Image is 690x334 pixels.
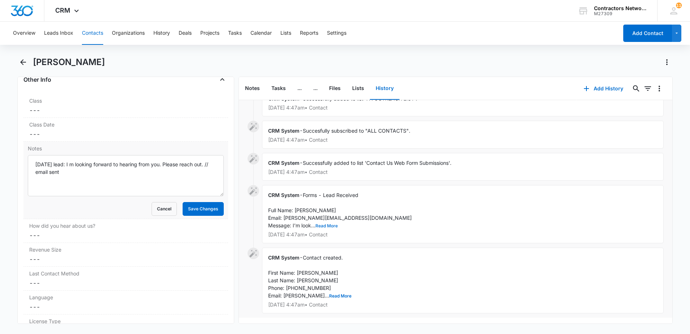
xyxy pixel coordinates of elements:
[303,160,451,166] span: Successfully added to list 'Contact Us Web Form Submissions'.
[327,22,346,45] button: Settings
[676,3,682,8] div: notifications count
[29,270,222,277] label: Last Contact Method
[262,185,664,243] div: -
[17,56,29,68] button: Back
[152,202,177,216] button: Cancel
[315,224,338,228] button: Read More
[292,77,307,100] button: ...
[29,294,222,301] label: Language
[268,192,300,198] span: CRM System
[329,294,351,298] button: Read More
[307,77,323,100] button: ...
[594,5,647,11] div: account name
[23,243,228,267] div: Revenue Size---
[33,57,105,68] h1: [PERSON_NAME]
[262,248,664,313] div: -
[654,83,665,94] button: Overflow Menu
[268,160,300,166] span: CRM System
[262,89,664,116] div: -
[268,254,351,299] span: Contact created. First Name: [PERSON_NAME] Last Name: [PERSON_NAME] Phone: [PHONE_NUMBER] Email: ...
[250,22,272,45] button: Calendar
[642,83,654,94] button: Filters
[280,22,291,45] button: Lists
[268,128,300,134] span: CRM System
[576,80,630,97] button: Add History
[29,231,222,240] dd: ---
[268,302,658,307] p: [DATE] 4:47am • Contact
[55,7,70,14] span: CRM
[29,317,222,325] label: License Type
[23,291,228,314] div: Language---
[23,267,228,291] div: Last Contact Method---
[29,97,222,104] label: Class
[268,232,658,237] p: [DATE] 4:47am • Contact
[200,22,219,45] button: Projects
[29,130,222,138] dd: ---
[676,3,682,8] span: 11
[266,77,292,100] button: Tasks
[13,22,35,45] button: Overview
[179,22,192,45] button: Deals
[23,75,51,84] h4: Other Info
[661,56,673,68] button: Actions
[303,128,410,134] span: Succesfully subscribed to "ALL CONTACTS".
[29,121,222,128] label: Class Date
[268,105,658,110] p: [DATE] 4:47am • Contact
[346,77,370,100] button: Lists
[23,118,228,142] div: Class Date---
[262,121,664,149] div: -
[82,22,103,45] button: Contacts
[268,192,412,228] span: Forms - Lead Received Full Name: [PERSON_NAME] Email: [PERSON_NAME][EMAIL_ADDRESS][DOMAIN_NAME] M...
[228,22,242,45] button: Tasks
[630,83,642,94] button: Search...
[29,106,222,115] dd: ---
[29,246,222,253] label: Revenue Size
[23,94,228,118] div: Class---
[29,255,222,264] dd: ---
[268,254,300,261] span: CRM System
[29,303,222,311] dd: ---
[594,11,647,16] div: account id
[23,219,228,243] div: How did you hear about us?---
[370,77,399,100] button: History
[217,74,228,85] button: Close
[112,22,145,45] button: Organizations
[268,137,658,142] p: [DATE] 4:47am • Contact
[623,25,672,42] button: Add Contact
[268,170,658,175] p: [DATE] 4:47am • Contact
[323,77,346,100] button: Files
[300,22,318,45] button: Reports
[153,22,170,45] button: History
[44,22,73,45] button: Leads Inbox
[262,153,664,181] div: -
[29,222,222,230] label: How did you hear about us?
[28,155,224,196] textarea: [DATE] lead: I m looking forward to hearing from you. Please reach out. // email sent
[28,145,224,152] label: Notes
[183,202,224,216] button: Save Changes
[239,77,266,100] button: Notes
[29,279,222,287] dd: ---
